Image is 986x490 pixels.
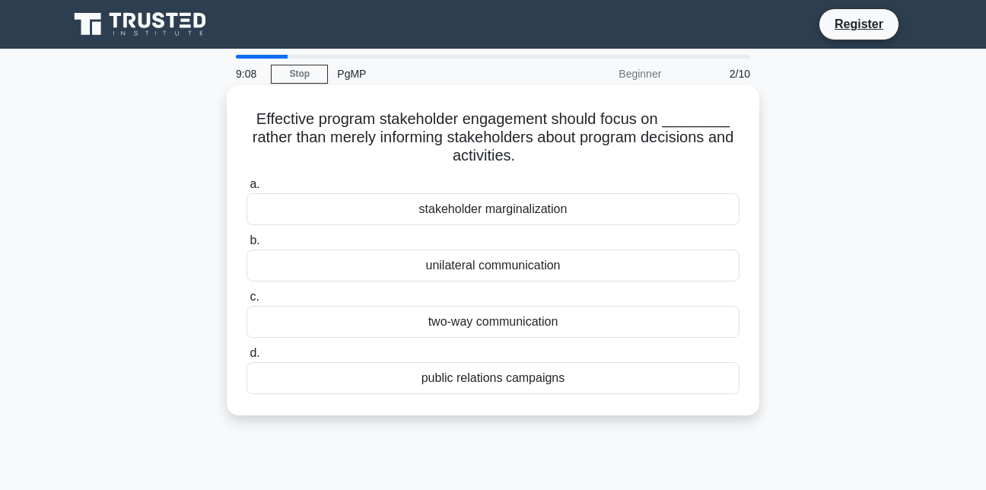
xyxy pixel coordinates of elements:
span: c. [250,290,259,303]
h5: Effective program stakeholder engagement should focus on ________ rather than merely informing st... [245,110,741,166]
div: Beginner [537,59,670,89]
div: stakeholder marginalization [247,193,739,225]
a: Stop [271,65,328,84]
span: b. [250,234,259,247]
div: two-way communication [247,306,739,338]
div: public relations campaigns [247,362,739,394]
a: Register [825,14,892,33]
div: 9:08 [227,59,271,89]
span: a. [250,177,259,190]
div: unilateral communication [247,250,739,282]
div: 2/10 [670,59,759,89]
span: d. [250,346,259,359]
div: PgMP [328,59,537,89]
